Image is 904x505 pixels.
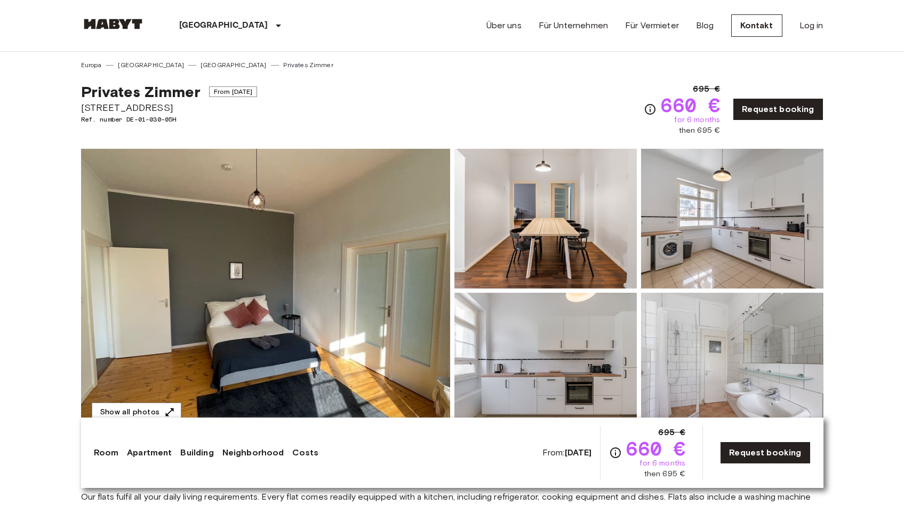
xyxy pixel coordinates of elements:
[222,446,284,459] a: Neighborhood
[641,149,823,288] img: Picture of unit DE-01-030-05H
[565,447,592,458] b: [DATE]
[799,19,823,32] a: Log in
[81,60,102,70] a: Europa
[679,125,721,136] span: then 695 €
[201,60,267,70] a: [GEOGRAPHIC_DATA]
[292,446,318,459] a: Costs
[209,86,258,97] span: From [DATE]
[644,103,657,116] svg: Check cost overview for full price breakdown. Please note that discounts apply to new joiners onl...
[625,19,679,32] a: Für Vermieter
[644,469,686,479] span: then 695 €
[720,442,810,464] a: Request booking
[486,19,522,32] a: Über uns
[733,98,823,121] a: Request booking
[180,446,213,459] a: Building
[641,293,823,432] img: Picture of unit DE-01-030-05H
[283,60,333,70] a: Privates Zimmer
[661,95,720,115] span: 660 €
[81,83,201,101] span: Privates Zimmer
[179,19,268,32] p: [GEOGRAPHIC_DATA]
[542,447,592,459] span: From:
[81,149,450,432] img: Marketing picture of unit DE-01-030-05H
[94,446,119,459] a: Room
[696,19,714,32] a: Blog
[539,19,608,32] a: Für Unternehmen
[693,83,720,95] span: 695 €
[731,14,782,37] a: Kontakt
[674,115,720,125] span: for 6 months
[658,426,685,439] span: 695 €
[127,446,172,459] a: Apartment
[639,458,685,469] span: for 6 months
[92,403,181,422] button: Show all photos
[118,60,184,70] a: [GEOGRAPHIC_DATA]
[454,293,637,432] img: Picture of unit DE-01-030-05H
[454,149,637,288] img: Picture of unit DE-01-030-05H
[81,101,258,115] span: [STREET_ADDRESS]
[626,439,685,458] span: 660 €
[609,446,622,459] svg: Check cost overview for full price breakdown. Please note that discounts apply to new joiners onl...
[81,19,145,29] img: Habyt
[81,115,258,124] span: Ref. number DE-01-030-05H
